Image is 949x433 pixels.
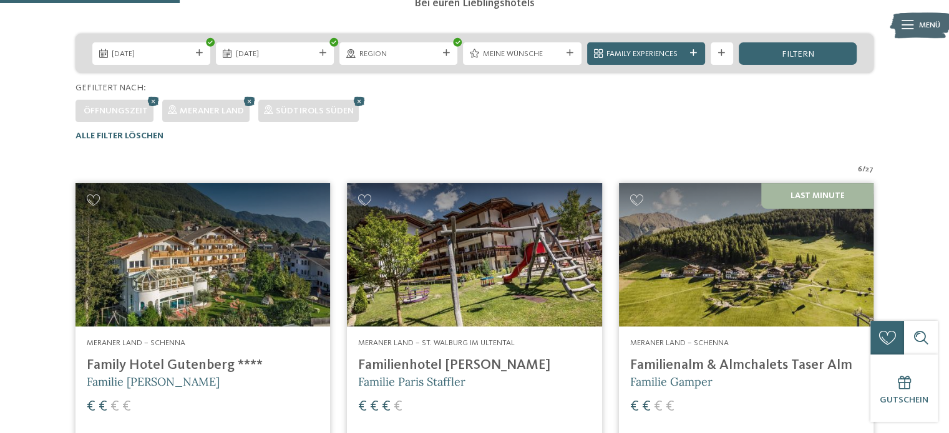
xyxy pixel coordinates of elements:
[87,339,185,347] span: Meraner Land – Schenna
[858,164,862,175] span: 6
[666,399,674,414] span: €
[606,49,685,60] span: Family Experiences
[75,131,163,140] span: Alle Filter löschen
[619,183,874,326] img: Familienhotels gesucht? Hier findet ihr die besten!
[359,49,438,60] span: Region
[630,399,639,414] span: €
[394,399,402,414] span: €
[122,399,131,414] span: €
[630,374,713,389] span: Familie Gamper
[358,399,367,414] span: €
[870,354,938,422] a: Gutschein
[382,399,391,414] span: €
[358,357,590,374] h4: Familienhotel [PERSON_NAME]
[84,107,148,115] span: Öffnungszeit
[112,49,190,60] span: [DATE]
[347,183,601,326] img: Familienhotels gesucht? Hier findet ihr die besten!
[358,339,515,347] span: Meraner Land – St. Walburg im Ultental
[370,399,379,414] span: €
[865,164,874,175] span: 27
[483,49,562,60] span: Meine Wünsche
[358,374,465,389] span: Familie Paris Staffler
[75,83,146,92] span: Gefiltert nach:
[87,357,319,374] h4: Family Hotel Gutenberg ****
[99,399,107,414] span: €
[862,164,865,175] span: /
[642,399,651,414] span: €
[110,399,119,414] span: €
[654,399,663,414] span: €
[880,396,928,404] span: Gutschein
[87,399,95,414] span: €
[630,339,729,347] span: Meraner Land – Schenna
[87,374,220,389] span: Familie [PERSON_NAME]
[236,49,314,60] span: [DATE]
[75,183,330,326] img: Family Hotel Gutenberg ****
[630,357,862,374] h4: Familienalm & Almchalets Taser Alm
[180,107,244,115] span: Meraner Land
[276,107,353,115] span: Südtirols Süden
[781,50,814,59] span: filtern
